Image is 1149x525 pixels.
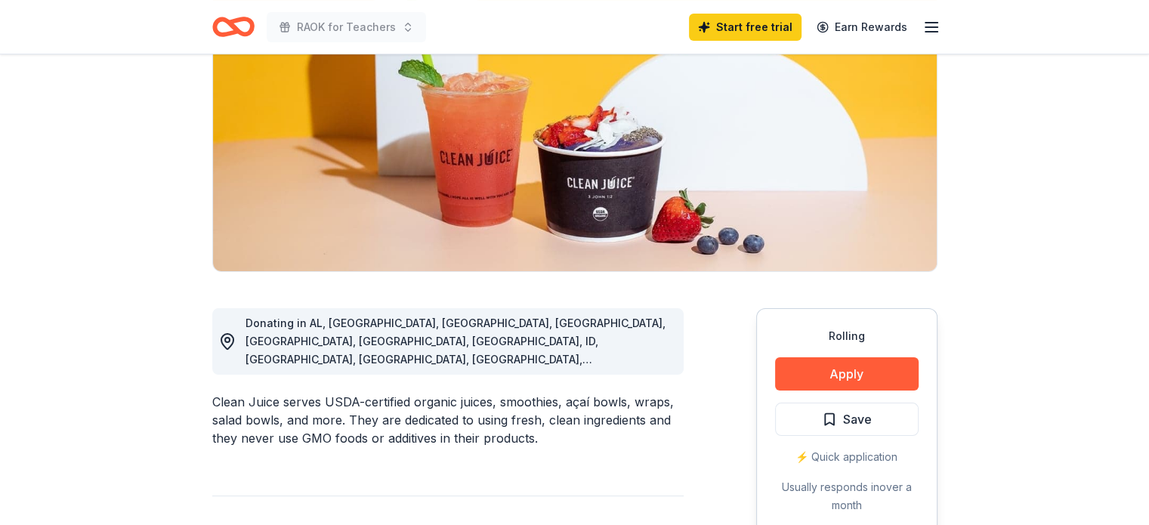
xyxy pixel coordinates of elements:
div: Clean Juice serves USDA-certified organic juices, smoothies, açaí bowls, wraps, salad bowls, and ... [212,393,684,447]
div: Usually responds in over a month [775,478,919,514]
a: Home [212,9,255,45]
span: Donating in AL, [GEOGRAPHIC_DATA], [GEOGRAPHIC_DATA], [GEOGRAPHIC_DATA], [GEOGRAPHIC_DATA], [GEOG... [246,317,666,474]
button: Apply [775,357,919,391]
button: Save [775,403,919,436]
a: Start free trial [689,14,802,41]
div: ⚡️ Quick application [775,448,919,466]
div: Rolling [775,327,919,345]
span: RAOK for Teachers [297,18,396,36]
button: RAOK for Teachers [267,12,426,42]
a: Earn Rewards [808,14,916,41]
span: Save [843,409,872,429]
